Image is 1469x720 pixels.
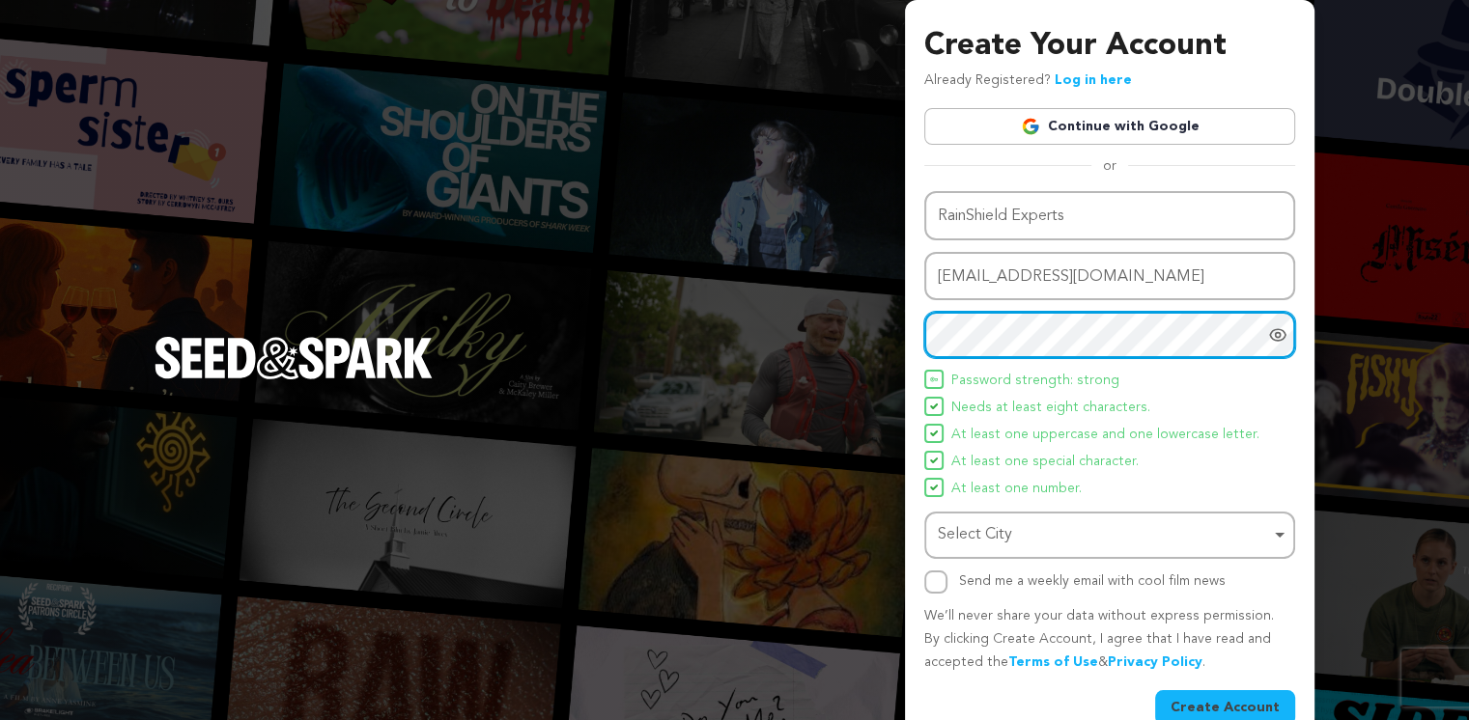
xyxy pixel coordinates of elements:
p: We’ll never share your data without express permission. By clicking Create Account, I agree that ... [924,605,1295,674]
a: Continue with Google [924,108,1295,145]
img: Seed&Spark Icon [930,429,938,437]
img: Seed&Spark Icon [930,457,938,464]
img: Seed&Spark Icon [930,375,938,383]
a: Log in here [1055,73,1132,87]
a: Privacy Policy [1108,655,1202,669]
span: or [1091,156,1128,176]
span: At least one uppercase and one lowercase letter. [951,424,1259,447]
div: Select City [938,521,1270,549]
img: Google logo [1021,117,1040,136]
h3: Create Your Account [924,23,1295,69]
span: Password strength: strong [951,370,1119,393]
a: Terms of Use [1008,655,1098,669]
label: Send me a weekly email with cool film news [959,574,1226,588]
input: Name [924,191,1295,240]
span: At least one special character. [951,451,1139,474]
span: Needs at least eight characters. [951,397,1150,420]
span: At least one number. [951,478,1082,501]
a: Seed&Spark Homepage [155,337,433,418]
img: Seed&Spark Icon [930,402,938,410]
p: Already Registered? [924,69,1132,93]
img: Seed&Spark Icon [930,484,938,491]
a: Show password as plain text. Warning: this will display your password on the screen. [1268,325,1287,345]
img: Seed&Spark Logo [155,337,433,379]
input: Email address [924,252,1295,301]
